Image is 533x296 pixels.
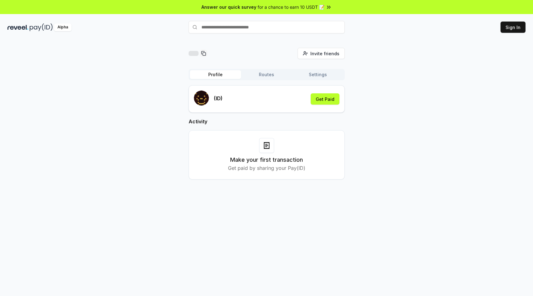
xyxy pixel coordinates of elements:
[298,48,345,59] button: Invite friends
[189,118,345,125] h2: Activity
[190,70,241,79] button: Profile
[230,155,303,164] h3: Make your first transaction
[7,23,28,31] img: reveel_dark
[30,23,53,31] img: pay_id
[241,70,292,79] button: Routes
[310,50,339,57] span: Invite friends
[228,164,305,172] p: Get paid by sharing your Pay(ID)
[258,4,324,10] span: for a chance to earn 10 USDT 📝
[292,70,343,79] button: Settings
[54,23,72,31] div: Alpha
[501,22,526,33] button: Sign In
[214,95,223,102] p: (ID)
[311,93,339,105] button: Get Paid
[201,4,256,10] span: Answer our quick survey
